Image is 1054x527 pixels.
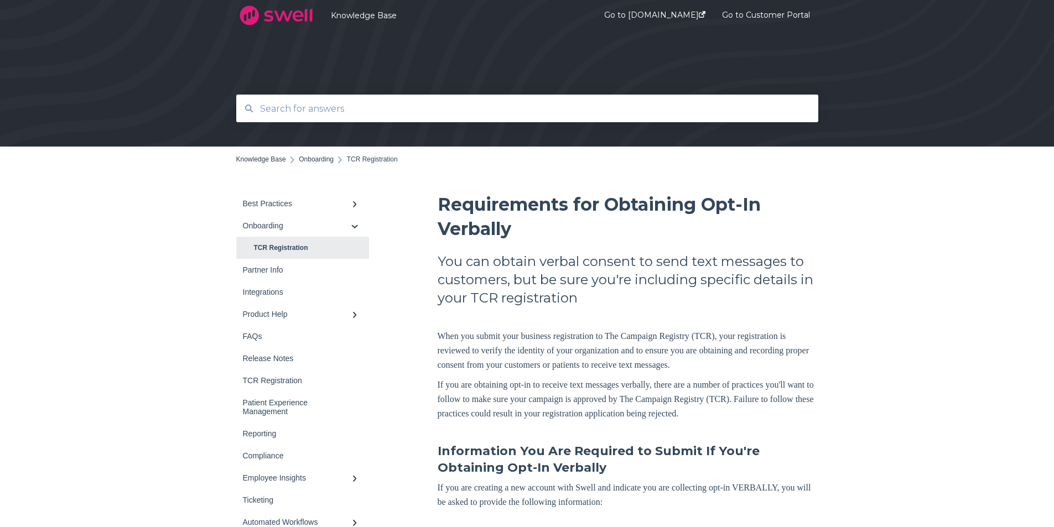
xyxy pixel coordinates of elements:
[438,194,761,239] span: Requirements for Obtaining Opt-In Verbally
[243,332,351,341] div: FAQs
[331,11,571,20] a: Knowledge Base
[243,199,351,208] div: Best Practices
[347,155,398,163] span: TCR Registration
[243,518,351,526] div: Automated Workflows
[236,489,369,511] a: Ticketing
[243,473,351,482] div: Employee Insights
[438,443,818,476] h3: Information You Are Required to Submit If You're Obtaining Opt-In Verbally
[236,155,286,163] a: Knowledge Base
[243,376,351,385] div: TCR Registration
[236,325,369,347] a: FAQs
[243,398,351,416] div: Patient Experience Management
[253,97,802,121] input: Search for answers
[243,265,351,274] div: Partner Info
[299,155,334,163] a: Onboarding
[236,422,369,445] a: Reporting
[243,495,351,504] div: Ticketing
[236,369,369,392] a: TCR Registration
[236,259,369,281] a: Partner Info
[438,481,818,509] p: If you are creating a new account with Swell and indicate you are collecting opt-in VERBALLY, you...
[236,392,369,422] a: Patient Experience Management
[236,445,369,467] a: Compliance
[236,303,369,325] a: Product Help
[236,281,369,303] a: Integrations
[236,347,369,369] a: Release Notes
[438,329,818,372] p: When you submit your business registration to The Campaign Registry (TCR), your registration is r...
[236,192,369,215] a: Best Practices
[438,378,818,421] p: If you are obtaining opt-in to receive text messages verbally, there are a number of practices yo...
[236,467,369,489] a: Employee Insights
[243,310,351,319] div: Product Help
[236,237,369,259] a: TCR Registration
[236,215,369,237] a: Onboarding
[243,354,351,363] div: Release Notes
[236,2,316,29] img: company logo
[243,429,351,438] div: Reporting
[243,288,351,296] div: Integrations
[243,221,351,230] div: Onboarding
[243,451,351,460] div: Compliance
[438,252,818,307] h2: You can obtain verbal consent to send text messages to customers, but be sure you're including sp...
